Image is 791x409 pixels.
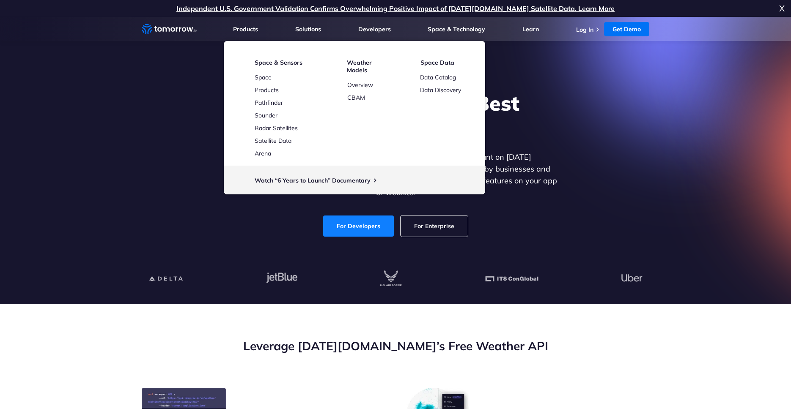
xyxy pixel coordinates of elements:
a: Space & Technology [428,25,485,33]
a: For Enterprise [401,215,468,237]
a: Log In [576,26,593,33]
img: svg%3E [336,59,343,74]
span: Space Data [420,59,454,66]
a: For Developers [323,215,394,237]
a: Home link [142,23,197,35]
h2: Leverage [DATE][DOMAIN_NAME]’s Free Weather API [142,338,649,354]
a: Sounder [255,112,277,119]
img: svg%3E [243,59,250,66]
a: Arena [255,150,271,157]
a: Developers [358,25,391,33]
a: Independent U.S. Government Validation Confirms Overwhelming Positive Impact of [DATE][DOMAIN_NAM... [176,4,615,13]
img: svg%3E [409,59,416,66]
a: Get Demo [604,22,649,36]
a: Learn [522,25,539,33]
a: Solutions [295,25,321,33]
span: Space & Sensors [255,59,302,66]
a: Data Catalog [420,74,456,81]
a: CBAM [347,94,365,101]
a: Pathfinder [255,99,283,106]
a: Products [233,25,258,33]
a: Satellite Data [255,137,291,145]
span: Weather Models [347,59,393,74]
a: Data Discovery [420,86,461,94]
a: Space [255,74,272,81]
a: Watch “6 Years to Launch” Documentary [255,177,371,184]
a: Overview [347,81,373,89]
a: Radar Satellites [255,124,298,132]
a: Products [255,86,279,94]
